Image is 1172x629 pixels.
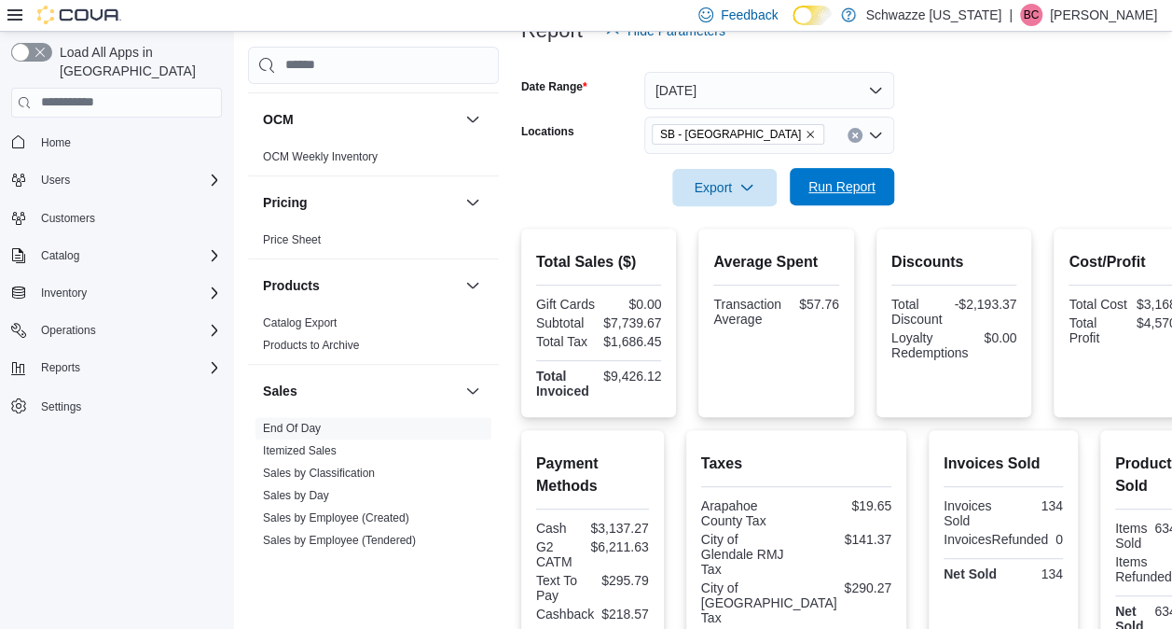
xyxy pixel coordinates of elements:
div: $1,686.45 [602,334,661,349]
button: OCM [263,110,458,129]
span: Operations [34,319,222,342]
span: Feedback [721,6,778,24]
div: Cashback [536,607,594,622]
a: Settings [34,396,89,418]
a: Sales by Employee (Created) [263,511,409,524]
div: Total Tax [536,334,595,349]
span: End Of Day [263,421,321,436]
button: Operations [4,317,229,343]
div: Gift Cards [536,297,595,312]
div: OCM [248,146,499,175]
div: Total Discount [891,297,947,327]
span: SB - Glendale [652,124,824,145]
a: Price Sheet [263,233,321,246]
h2: Payment Methods [536,453,649,497]
input: Dark Mode [793,6,832,25]
span: Inventory [41,286,87,301]
a: End Of Day [263,422,321,435]
div: Products [248,312,499,364]
p: Schwazze [US_STATE] [865,4,1001,26]
span: Catalog [41,248,79,263]
span: SB - [GEOGRAPHIC_DATA] [660,125,801,144]
button: Catalog [4,243,229,269]
div: City of Glendale RMJ Tax [701,532,793,577]
div: Items Sold [1115,521,1147,551]
span: BC [1024,4,1040,26]
div: Items Refunded [1115,554,1172,584]
span: Customers [41,211,95,226]
div: 134 [1007,498,1063,513]
button: Settings [4,392,229,419]
img: Cova [37,6,121,24]
label: Locations [521,124,574,139]
h3: OCM [263,110,294,129]
button: Users [4,167,229,193]
span: Settings [34,394,222,417]
span: Home [41,135,71,150]
button: OCM [462,108,484,131]
div: $290.27 [844,580,891,595]
button: Clear input [848,128,862,143]
a: Sales by Classification [263,467,375,480]
div: Invoices Sold [944,498,1000,528]
a: Customers [34,207,103,230]
span: Run Report [808,177,876,196]
button: Open list of options [868,128,883,143]
span: Customers [34,206,222,230]
div: City of [GEOGRAPHIC_DATA] Tax [701,580,837,625]
span: Sales by Day [263,488,329,503]
button: Inventory [4,280,229,306]
div: Arapahoe County Tax [701,498,793,528]
span: Users [41,173,70,188]
a: Sales by Day [263,489,329,502]
button: Pricing [263,193,458,212]
div: $57.76 [789,297,839,312]
div: InvoicesRefunded [944,532,1048,547]
div: $19.65 [800,498,891,513]
span: Sales by Employee (Created) [263,510,409,525]
p: | [1009,4,1013,26]
div: $218.57 [601,607,649,622]
span: Settings [41,399,81,414]
button: Pricing [462,191,484,214]
div: $0.00 [975,330,1016,345]
button: Customers [4,204,229,231]
h2: Invoices Sold [944,453,1063,475]
div: Cash [536,521,584,536]
button: Operations [34,319,103,342]
div: $3,137.27 [590,521,648,536]
h3: Pricing [263,193,307,212]
span: OCM Weekly Inventory [263,149,378,164]
span: Home [34,131,222,154]
span: Catalog Export [263,315,337,330]
button: Products [263,276,458,295]
h2: Total Sales ($) [536,251,662,273]
label: Date Range [521,79,587,94]
span: Sales by Invoice [263,555,344,570]
button: Reports [34,356,88,379]
h3: Products [263,276,320,295]
strong: Total Invoiced [536,369,589,398]
div: Total Cost [1069,297,1127,312]
div: Text To Pay [536,573,588,603]
div: Total Profit [1069,315,1127,345]
button: Home [4,129,229,156]
h2: Average Spent [713,251,839,273]
button: Inventory [34,282,94,304]
h2: Taxes [701,453,891,475]
div: Loyalty Redemptions [891,330,969,360]
button: Run Report [790,168,894,205]
button: Products [462,274,484,297]
nav: Complex example [11,121,222,468]
div: -$2,193.37 [954,297,1016,312]
span: Users [34,169,222,191]
span: Catalog [34,245,222,267]
div: 0 [1055,532,1063,547]
a: Itemized Sales [263,444,337,457]
span: Reports [34,356,222,379]
div: Brennan Croy [1020,4,1042,26]
div: Subtotal [536,315,595,330]
span: Export [683,169,765,206]
button: Sales [263,382,458,400]
div: 134 [1007,566,1063,581]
